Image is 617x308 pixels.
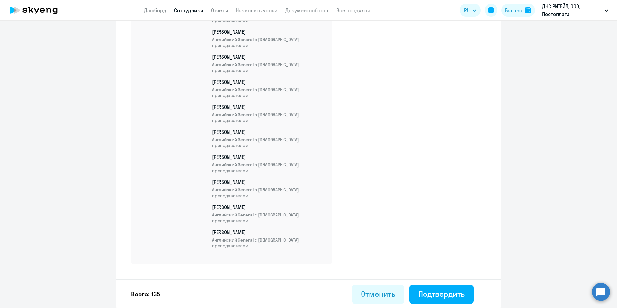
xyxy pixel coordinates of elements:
[542,3,602,18] p: ДНС РИТЕЙЛ, ООО, Постоплата
[212,53,325,73] p: [PERSON_NAME]
[212,187,325,198] span: Английский General с [DEMOGRAPHIC_DATA] преподавателем
[131,290,160,299] p: Всего: 135
[212,204,325,224] p: [PERSON_NAME]
[212,137,325,148] span: Английский General с [DEMOGRAPHIC_DATA] преподавателем
[212,112,325,123] span: Английский General с [DEMOGRAPHIC_DATA] преподавателем
[501,4,535,17] button: Балансbalance
[236,7,278,13] a: Начислить уроки
[212,28,325,48] p: [PERSON_NAME]
[336,7,370,13] a: Все продукты
[212,103,325,123] p: [PERSON_NAME]
[212,78,325,98] p: [PERSON_NAME]
[352,285,404,304] button: Отменить
[174,7,203,13] a: Сотрудники
[212,37,325,48] span: Английский General с [DEMOGRAPHIC_DATA] преподавателем
[460,4,481,17] button: RU
[212,154,325,173] p: [PERSON_NAME]
[505,6,522,14] div: Баланс
[212,87,325,98] span: Английский General с [DEMOGRAPHIC_DATA] преподавателем
[361,289,395,299] div: Отменить
[212,162,325,173] span: Английский General с [DEMOGRAPHIC_DATA] преподавателем
[539,3,612,18] button: ДНС РИТЕЙЛ, ООО, Постоплата
[211,7,228,13] a: Отчеты
[212,237,325,249] span: Английский General с [DEMOGRAPHIC_DATA] преподавателем
[212,62,325,73] span: Английский General с [DEMOGRAPHIC_DATA] преподавателем
[212,128,325,148] p: [PERSON_NAME]
[464,6,470,14] span: RU
[525,7,531,13] img: balance
[212,229,325,249] p: [PERSON_NAME]
[285,7,329,13] a: Документооборот
[144,7,166,13] a: Дашборд
[212,179,325,198] p: [PERSON_NAME]
[212,212,325,224] span: Английский General с [DEMOGRAPHIC_DATA] преподавателем
[418,289,465,299] div: Подтвердить
[409,285,474,304] button: Подтвердить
